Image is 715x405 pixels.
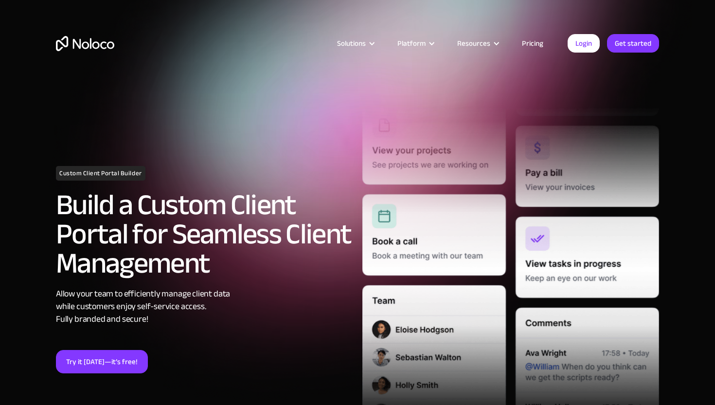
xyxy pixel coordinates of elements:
a: Login [568,34,600,53]
a: Try it [DATE]—it’s free! [56,350,148,373]
h2: Build a Custom Client Portal for Seamless Client Management [56,190,353,278]
div: Allow your team to efficiently manage client data while customers enjoy self-service access. Full... [56,288,353,326]
div: Solutions [337,37,366,50]
h1: Custom Client Portal Builder [56,166,145,181]
div: Platform [385,37,445,50]
div: Resources [457,37,490,50]
a: Get started [607,34,659,53]
div: Solutions [325,37,385,50]
div: Resources [445,37,510,50]
a: home [56,36,114,51]
a: Pricing [510,37,555,50]
div: Platform [397,37,426,50]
